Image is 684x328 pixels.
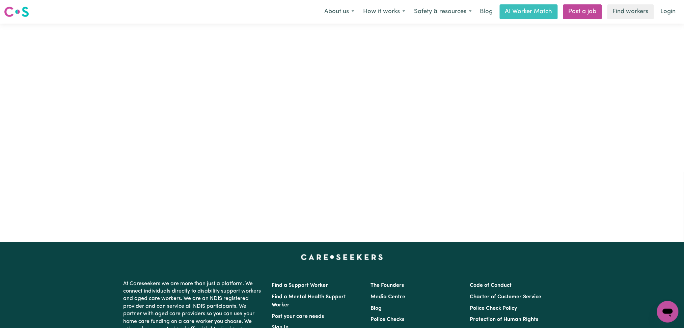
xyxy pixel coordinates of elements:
button: About us [320,5,359,19]
a: Login [657,4,680,19]
a: Blog [476,4,497,19]
a: Careseekers home page [301,254,383,260]
button: How it works [359,5,410,19]
a: AI Worker Match [500,4,558,19]
a: Charter of Customer Service [470,294,541,300]
a: Find a Support Worker [272,283,328,288]
a: Protection of Human Rights [470,317,538,322]
a: Police Checks [371,317,405,322]
a: Media Centre [371,294,406,300]
a: The Founders [371,283,404,288]
a: Careseekers logo [4,4,29,20]
a: Code of Conduct [470,283,512,288]
a: Post your care needs [272,314,324,319]
a: Find workers [607,4,654,19]
a: Post a job [563,4,602,19]
button: Safety & resources [410,5,476,19]
a: Blog [371,306,382,311]
a: Find a Mental Health Support Worker [272,294,346,308]
img: Careseekers logo [4,6,29,18]
iframe: Button to launch messaging window [657,301,679,323]
a: Police Check Policy [470,306,517,311]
